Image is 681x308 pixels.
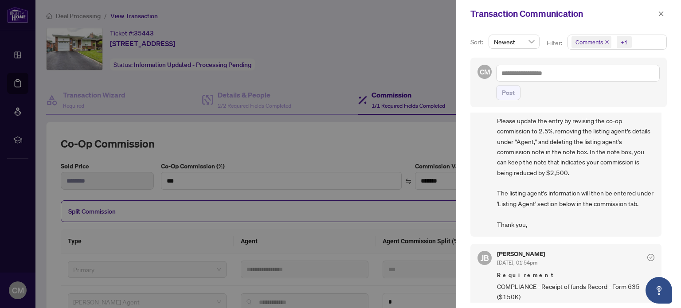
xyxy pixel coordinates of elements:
[497,259,537,266] span: [DATE], 01:54pm
[470,7,655,20] div: Transaction Communication
[497,251,545,257] h5: [PERSON_NAME]
[575,38,603,47] span: Comments
[497,12,654,230] span: Hi [PERSON_NAME], Your ticket has been processed — thank you for your patience. We noticed an err...
[497,271,654,280] span: Requirement
[496,85,521,100] button: Post
[497,281,654,302] span: COMPLIANCE - Receipt of funds Record - Form 635 ($150K)
[481,252,489,264] span: JB
[605,40,609,44] span: close
[470,37,485,47] p: Sort:
[647,254,654,261] span: check-circle
[547,38,564,48] p: Filter:
[494,35,534,48] span: Newest
[571,36,611,48] span: Comments
[658,11,664,17] span: close
[479,66,490,78] span: CM
[646,277,672,304] button: Open asap
[621,38,628,47] div: +1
